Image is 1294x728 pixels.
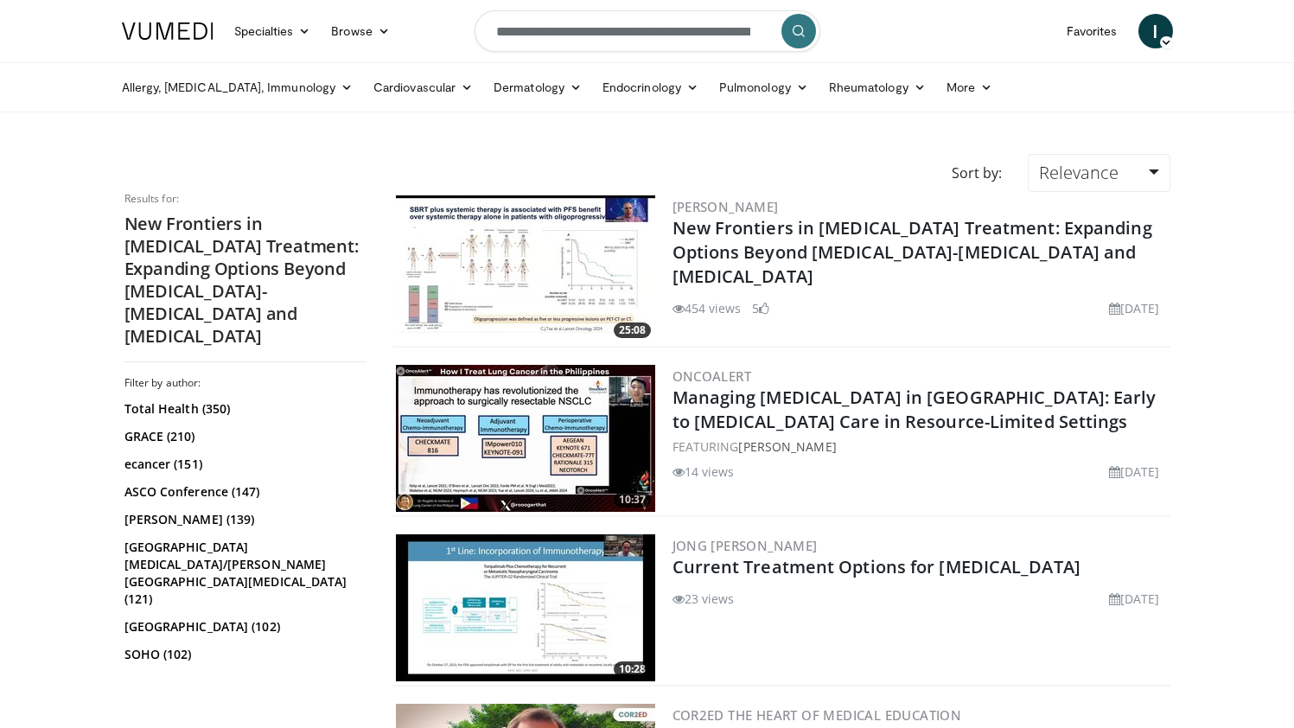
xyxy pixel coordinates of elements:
[124,192,367,206] p: Results for:
[124,456,362,473] a: ecancer (151)
[939,154,1015,192] div: Sort by:
[124,376,367,390] h3: Filter by author:
[672,590,735,608] li: 23 views
[112,70,364,105] a: Allergy, [MEDICAL_DATA], Immunology
[592,70,709,105] a: Endocrinology
[124,428,362,445] a: GRACE (210)
[614,322,651,338] span: 25:08
[363,70,483,105] a: Cardiovascular
[1056,14,1128,48] a: Favorites
[614,661,651,677] span: 10:28
[672,386,1157,433] a: Managing [MEDICAL_DATA] in [GEOGRAPHIC_DATA]: Early to [MEDICAL_DATA] Care in Resource-Limited Se...
[124,483,362,501] a: ASCO Conference (147)
[396,365,655,512] img: d525d1e6-7e58-43db-a8e7-51ab69d7f604.300x170_q85_crop-smart_upscale.jpg
[122,22,214,40] img: VuMedi Logo
[672,463,735,481] li: 14 views
[124,539,362,608] a: [GEOGRAPHIC_DATA][MEDICAL_DATA]/[PERSON_NAME][GEOGRAPHIC_DATA][MEDICAL_DATA] (121)
[738,438,836,455] a: [PERSON_NAME]
[124,511,362,528] a: [PERSON_NAME] (139)
[396,534,655,681] img: dc368835-f99a-4c1c-b019-3021fd861fd3.300x170_q85_crop-smart_upscale.jpg
[124,400,362,418] a: Total Health (350)
[124,213,367,348] h2: New Frontiers in [MEDICAL_DATA] Treatment: Expanding Options Beyond [MEDICAL_DATA]-[MEDICAL_DATA]...
[672,537,818,554] a: Jong [PERSON_NAME]
[396,365,655,512] a: 10:37
[672,555,1080,578] a: Current Treatment Options for [MEDICAL_DATA]
[752,299,769,317] li: 5
[672,706,962,724] a: COR2ED The Heart of Medical Education
[1109,463,1160,481] li: [DATE]
[1138,14,1173,48] a: I
[124,674,362,691] a: Penn Medicine (100)
[614,492,651,508] span: 10:37
[396,534,655,681] a: 10:28
[224,14,322,48] a: Specialties
[1039,161,1119,184] span: Relevance
[124,618,362,635] a: [GEOGRAPHIC_DATA] (102)
[1109,590,1160,608] li: [DATE]
[1109,299,1160,317] li: [DATE]
[396,195,655,342] a: 25:08
[936,70,1003,105] a: More
[672,367,752,385] a: OncoAlert
[396,195,655,342] img: e0fb0014-259b-4c65-8ce9-e273c5f203bb.300x170_q85_crop-smart_upscale.jpg
[819,70,936,105] a: Rheumatology
[672,437,1167,456] div: FEATURING
[672,198,779,215] a: [PERSON_NAME]
[321,14,400,48] a: Browse
[672,216,1152,288] a: New Frontiers in [MEDICAL_DATA] Treatment: Expanding Options Beyond [MEDICAL_DATA]-[MEDICAL_DATA]...
[1028,154,1170,192] a: Relevance
[475,10,820,52] input: Search topics, interventions
[124,646,362,663] a: SOHO (102)
[709,70,819,105] a: Pulmonology
[672,299,742,317] li: 454 views
[483,70,592,105] a: Dermatology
